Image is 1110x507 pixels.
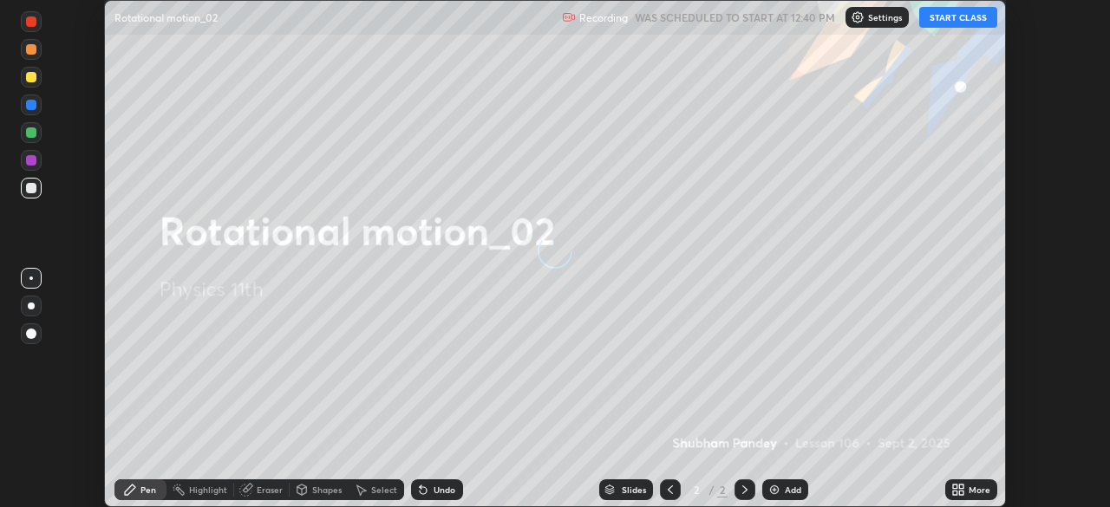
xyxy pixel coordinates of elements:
p: Settings [868,13,902,22]
div: Slides [622,485,646,494]
p: Rotational motion_02 [114,10,218,24]
h5: WAS SCHEDULED TO START AT 12:40 PM [635,10,835,25]
p: Recording [579,11,628,24]
img: recording.375f2c34.svg [562,10,576,24]
div: Shapes [312,485,342,494]
div: More [969,485,990,494]
div: 2 [688,484,705,495]
div: Add [785,485,801,494]
img: class-settings-icons [851,10,865,24]
div: Highlight [189,485,227,494]
div: / [708,484,714,495]
div: Select [371,485,397,494]
div: Undo [434,485,455,494]
div: 2 [717,482,728,497]
div: Eraser [257,485,283,494]
img: add-slide-button [767,483,781,497]
button: START CLASS [919,7,997,28]
div: Pen [140,485,156,494]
